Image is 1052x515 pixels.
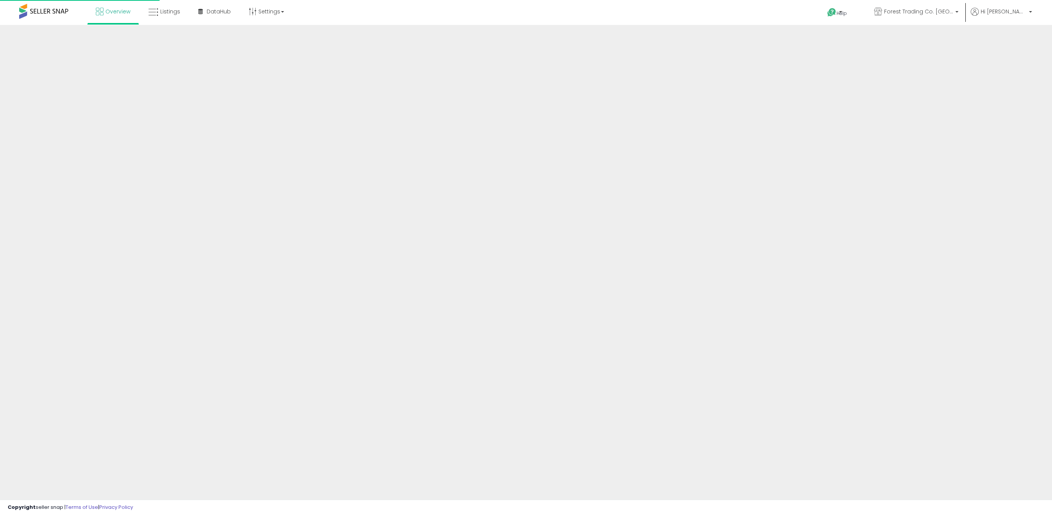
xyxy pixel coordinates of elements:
span: DataHub [207,8,231,15]
span: Hi [PERSON_NAME] [981,8,1027,15]
span: Forest Trading Co. [GEOGRAPHIC_DATA] [884,8,953,15]
span: Overview [105,8,130,15]
span: Help [837,10,847,16]
a: Hi [PERSON_NAME] [971,8,1032,25]
i: Get Help [827,8,837,17]
a: Help [821,2,862,25]
span: Listings [160,8,180,15]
